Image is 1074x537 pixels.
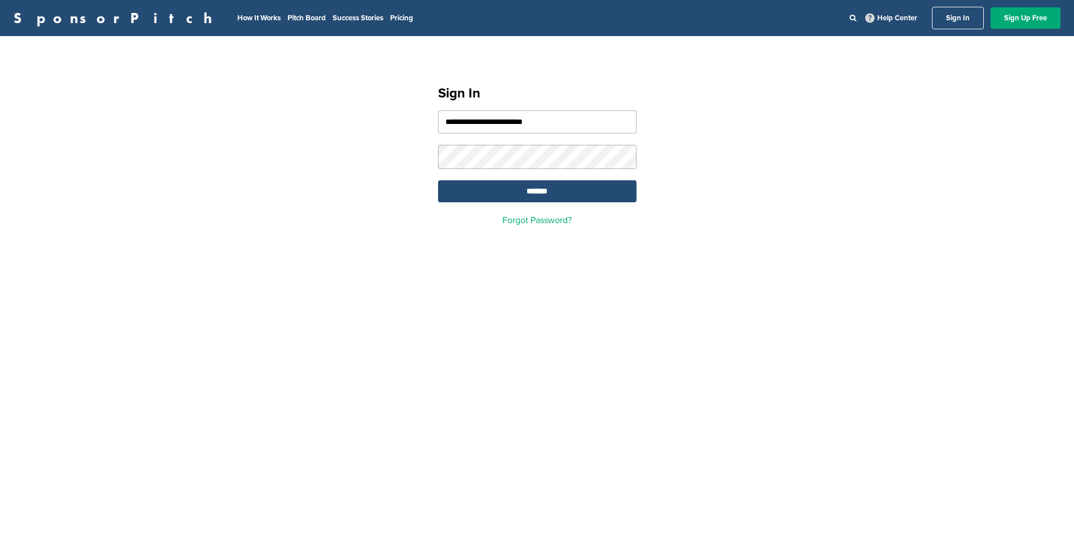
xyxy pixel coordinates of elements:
a: Help Center [863,11,920,25]
a: How It Works [237,14,281,23]
a: Pricing [390,14,413,23]
a: Success Stories [333,14,383,23]
a: SponsorPitch [14,11,219,25]
a: Forgot Password? [502,215,572,226]
a: Pitch Board [288,14,326,23]
a: Sign Up Free [991,7,1060,29]
a: Sign In [932,7,984,29]
h1: Sign In [438,83,637,104]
